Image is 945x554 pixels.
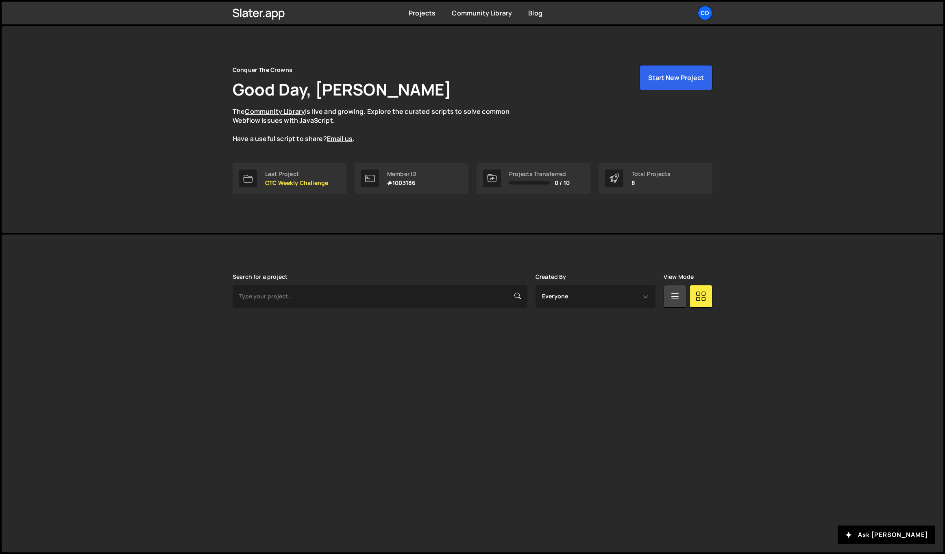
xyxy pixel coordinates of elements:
div: Total Projects [631,171,671,177]
input: Type your project... [233,285,527,308]
p: The is live and growing. Explore the curated scripts to solve common Webflow issues with JavaScri... [233,107,525,143]
a: Co [698,6,712,20]
a: Projects [409,9,435,17]
label: View Mode [664,274,694,280]
label: Search for a project [233,274,287,280]
button: Start New Project [640,65,712,90]
div: Last Project [265,171,328,177]
p: 8 [631,180,671,186]
div: Conquer The Crowns [233,65,292,75]
label: Created By [536,274,566,280]
a: Community Library [452,9,512,17]
p: CTC Weekly Challenge [265,180,328,186]
button: Ask [PERSON_NAME] [838,526,935,544]
span: 0 / 10 [555,180,570,186]
a: Community Library [245,107,305,116]
a: Email us [327,134,353,143]
a: Blog [528,9,542,17]
div: Projects Transferred [509,171,570,177]
a: Last Project CTC Weekly Challenge [233,163,346,194]
h1: Good Day, [PERSON_NAME] [233,78,451,100]
div: Member ID [387,171,416,177]
p: #1003186 [387,180,416,186]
